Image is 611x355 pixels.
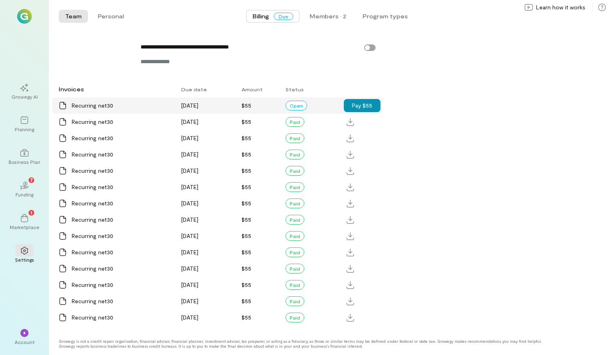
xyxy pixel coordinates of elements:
div: Marketplace [10,224,40,230]
div: Amount [237,82,281,97]
div: Paid [286,198,304,208]
div: Open [286,101,307,110]
button: BillingDue [246,10,300,23]
span: $55 [242,232,251,239]
span: $55 [242,314,251,321]
div: Recurring net30 [72,281,171,289]
span: $55 [242,151,251,158]
span: $55 [242,249,251,256]
a: Settings [10,240,39,269]
div: Paid [286,247,304,257]
div: Members · 2 [310,12,346,20]
button: Pay $55 [344,99,380,112]
div: Settings [15,256,34,263]
span: $55 [242,200,251,207]
div: Recurring net30 [72,248,171,256]
div: Recurring net30 [72,199,171,207]
div: Recurring net30 [72,118,171,126]
div: Paid [286,231,304,241]
div: Recurring net30 [72,265,171,273]
span: 1 [31,209,32,216]
a: Planning [10,110,39,139]
button: Program types [356,10,414,23]
div: Recurring net30 [72,167,171,175]
div: Paid [286,280,304,290]
button: Personal [91,10,130,23]
span: [DATE] [181,102,198,109]
div: Recurring net30 [72,183,171,191]
span: $55 [242,281,251,288]
div: Status [281,82,344,97]
div: Paid [286,182,304,192]
span: [DATE] [181,249,198,256]
div: Paid [286,166,304,176]
a: Business Plan [10,142,39,172]
a: Funding [10,175,39,204]
div: Paid [286,117,304,127]
div: Account [15,339,35,345]
a: Growegy AI [10,77,39,106]
div: Paid [286,133,304,143]
div: Business Plan [9,159,40,165]
span: [DATE] [181,298,198,304]
span: $55 [242,102,251,109]
span: Due [274,13,293,20]
div: *Account [10,322,39,352]
span: [DATE] [181,183,198,190]
span: $55 [242,167,251,174]
div: Growegy is not a credit repair organization, financial advisor, financial planner, investment adv... [59,339,547,348]
span: [DATE] [181,200,198,207]
span: Billing [253,12,269,20]
span: $55 [242,298,251,304]
span: [DATE] [181,216,198,223]
span: [DATE] [181,232,198,239]
span: [DATE] [181,167,198,174]
div: Paid [286,264,304,273]
span: [DATE] [181,151,198,158]
span: $55 [242,183,251,190]
div: Recurring net30 [72,232,171,240]
div: Funding [15,191,33,198]
div: Growegy AI [11,93,38,100]
span: $55 [242,135,251,141]
span: [DATE] [181,314,198,321]
a: Marketplace [10,207,39,237]
div: Recurring net30 [72,313,171,322]
span: [DATE] [181,118,198,125]
span: $55 [242,118,251,125]
div: Paid [286,313,304,322]
div: Recurring net30 [72,134,171,142]
span: $55 [242,265,251,272]
span: 7 [30,176,33,183]
div: Recurring net30 [72,297,171,305]
div: Recurring net30 [72,216,171,224]
span: Learn how it works [536,3,585,11]
div: Planning [15,126,34,132]
span: [DATE] [181,265,198,272]
span: [DATE] [181,281,198,288]
div: Recurring net30 [72,150,171,159]
div: Recurring net30 [72,101,171,110]
span: $55 [242,216,251,223]
div: Due date [176,82,236,97]
button: Members · 2 [303,10,353,23]
button: Team [59,10,88,23]
div: Invoices [54,81,176,97]
div: Paid [286,296,304,306]
span: [DATE] [181,135,198,141]
div: Paid [286,150,304,159]
div: Paid [286,215,304,225]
